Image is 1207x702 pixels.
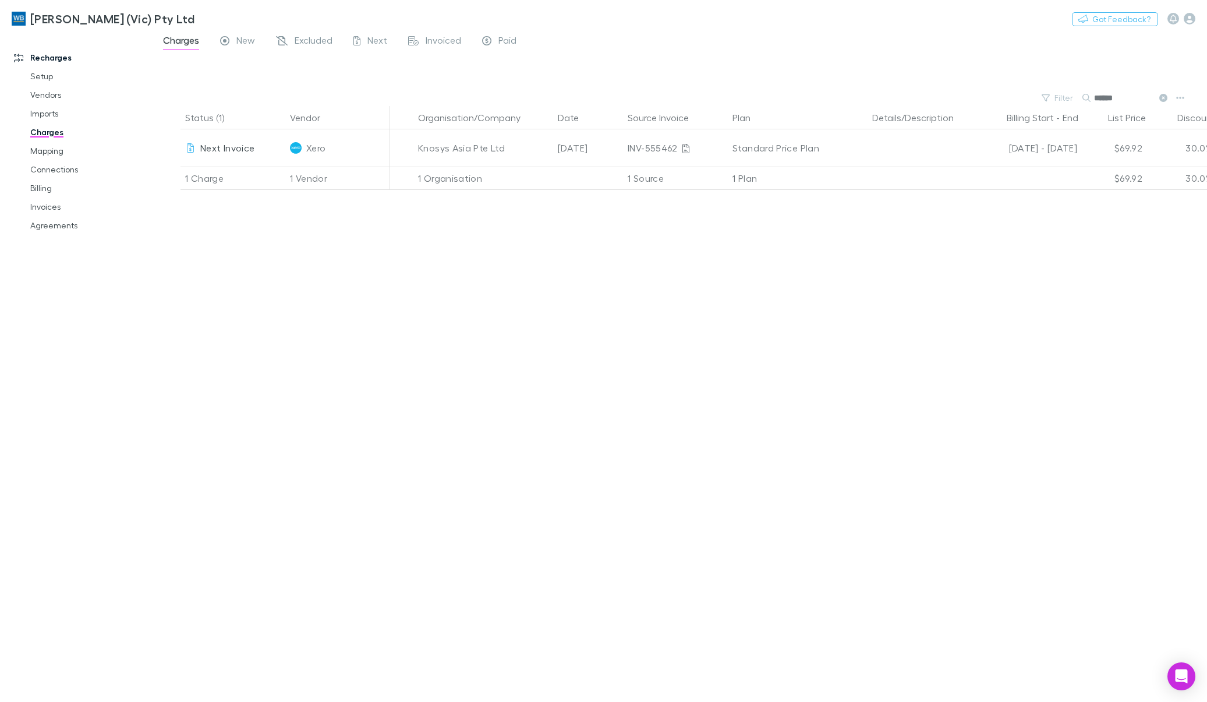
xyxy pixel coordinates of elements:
[1072,12,1158,26] button: Got Feedback?
[163,34,199,50] span: Charges
[306,129,325,167] span: Xero
[19,142,161,160] a: Mapping
[1167,662,1195,690] div: Open Intercom Messenger
[19,104,161,123] a: Imports
[1063,106,1078,129] button: End
[19,179,161,197] a: Billing
[200,142,254,153] span: Next Invoice
[1036,91,1080,105] button: Filter
[413,167,553,190] div: 1 Organisation
[180,167,285,190] div: 1 Charge
[732,106,764,129] button: Plan
[623,167,728,190] div: 1 Source
[290,142,302,154] img: Xero's Logo
[1077,129,1147,167] div: $69.92
[498,34,516,50] span: Paid
[1007,106,1054,129] button: Billing Start
[19,67,161,86] a: Setup
[19,197,161,216] a: Invoices
[185,106,238,129] button: Status (1)
[553,129,623,167] div: [DATE]
[1077,167,1147,190] div: $69.92
[628,106,703,129] button: Source Invoice
[628,129,723,167] div: INV-555462
[2,48,161,67] a: Recharges
[19,160,161,179] a: Connections
[977,129,1077,167] div: [DATE] - [DATE]
[426,34,461,50] span: Invoiced
[290,106,334,129] button: Vendor
[30,12,194,26] h3: [PERSON_NAME] (Vic) Pty Ltd
[418,106,535,129] button: Organisation/Company
[977,106,1090,129] div: -
[732,129,863,167] div: Standard Price Plan
[1108,106,1160,129] button: List Price
[872,106,968,129] button: Details/Description
[19,216,161,235] a: Agreements
[295,34,332,50] span: Excluded
[285,167,390,190] div: 1 Vendor
[5,5,201,33] a: [PERSON_NAME] (Vic) Pty Ltd
[19,123,161,142] a: Charges
[728,167,868,190] div: 1 Plan
[367,34,387,50] span: Next
[12,12,26,26] img: William Buck (Vic) Pty Ltd's Logo
[558,106,593,129] button: Date
[236,34,255,50] span: New
[418,129,548,167] div: Knosys Asia Pte Ltd
[19,86,161,104] a: Vendors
